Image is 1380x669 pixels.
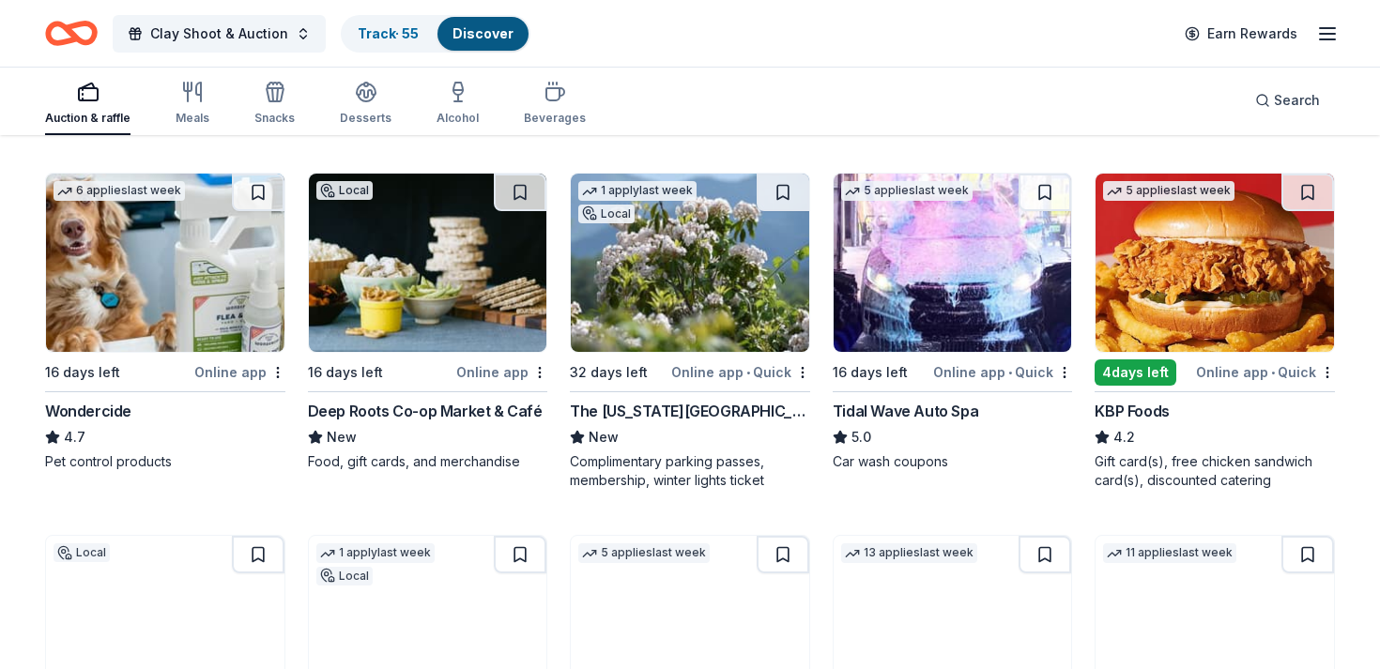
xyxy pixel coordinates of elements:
div: Car wash coupons [833,452,1073,471]
a: Image for The North Carolina Arboretum1 applylast weekLocal32 days leftOnline app•QuickThe [US_ST... [570,173,810,490]
button: Auction & raffle [45,73,130,135]
div: Online app Quick [1196,360,1335,384]
div: Local [54,543,110,562]
div: 6 applies last week [54,181,185,201]
div: Alcohol [437,111,479,126]
span: 4.2 [1113,426,1135,449]
span: New [589,426,619,449]
div: Food, gift cards, and merchandise [308,452,548,471]
div: Gift card(s), free chicken sandwich card(s), discounted catering [1095,452,1335,490]
div: Desserts [340,111,391,126]
div: 5 applies last week [1103,181,1234,201]
a: Image for Deep Roots Co-op Market & CaféLocal16 days leftOnline appDeep Roots Co-op Market & Café... [308,173,548,471]
img: Image for Deep Roots Co-op Market & Café [309,174,547,352]
a: Image for Wondercide6 applieslast week16 days leftOnline appWondercide4.7Pet control products [45,173,285,471]
button: Alcohol [437,73,479,135]
div: Online app Quick [671,360,810,384]
a: Image for KBP Foods5 applieslast week4days leftOnline app•QuickKBP Foods4.2Gift card(s), free chi... [1095,173,1335,490]
div: Local [316,181,373,200]
div: Local [578,205,635,223]
div: Deep Roots Co-op Market & Café [308,400,543,422]
button: Desserts [340,73,391,135]
div: 32 days left [570,361,648,384]
img: Image for The North Carolina Arboretum [571,174,809,352]
img: Image for Wondercide [46,174,284,352]
button: Search [1240,82,1335,119]
button: Track· 55Discover [341,15,530,53]
a: Earn Rewards [1173,17,1309,51]
img: Image for KBP Foods [1096,174,1334,352]
span: New [327,426,357,449]
a: Home [45,11,98,55]
span: • [746,365,750,380]
div: 5 applies last week [841,181,973,201]
div: Auction & raffle [45,111,130,126]
div: The [US_STATE][GEOGRAPHIC_DATA] [570,400,810,422]
span: 5.0 [851,426,871,449]
div: Complimentary parking passes, membership, winter lights ticket [570,452,810,490]
span: • [1271,365,1275,380]
div: 16 days left [833,361,908,384]
div: Snacks [254,111,295,126]
span: Clay Shoot & Auction [150,23,288,45]
a: Track· 55 [358,25,419,41]
button: Beverages [524,73,586,135]
div: 13 applies last week [841,543,977,563]
img: Image for Tidal Wave Auto Spa [834,174,1072,352]
div: KBP Foods [1095,400,1169,422]
div: Pet control products [45,452,285,471]
div: 1 apply last week [316,543,435,563]
span: Search [1274,89,1320,112]
button: Clay Shoot & Auction [113,15,326,53]
div: Wondercide [45,400,131,422]
div: Online app Quick [933,360,1072,384]
a: Discover [452,25,514,41]
div: Tidal Wave Auto Spa [833,400,978,422]
div: 1 apply last week [578,181,697,201]
div: 4 days left [1095,359,1176,386]
span: • [1008,365,1012,380]
div: Online app [194,360,285,384]
button: Meals [176,73,209,135]
button: Snacks [254,73,295,135]
div: Local [316,567,373,585]
a: Image for Tidal Wave Auto Spa5 applieslast week16 days leftOnline app•QuickTidal Wave Auto Spa5.0... [833,173,1073,471]
div: 5 applies last week [578,543,710,563]
div: Online app [456,360,547,384]
span: 4.7 [64,426,85,449]
div: 11 applies last week [1103,543,1236,563]
div: Beverages [524,111,586,126]
div: 16 days left [308,361,383,384]
div: Meals [176,111,209,126]
div: 16 days left [45,361,120,384]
